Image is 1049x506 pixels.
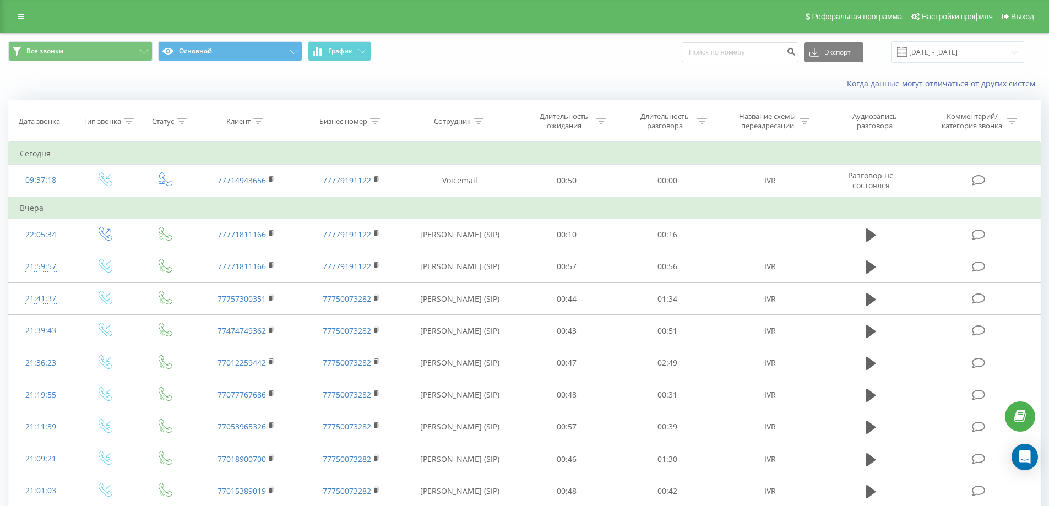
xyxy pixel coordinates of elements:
button: Основной [158,41,302,61]
td: 00:48 [517,379,617,411]
span: Разговор не состоялся [848,170,894,191]
td: 00:51 [617,315,718,347]
td: [PERSON_NAME] (SIP) [404,251,517,282]
span: Выход [1011,12,1034,21]
td: 00:57 [517,251,617,282]
div: Open Intercom Messenger [1012,444,1038,470]
td: IVR [718,443,822,475]
td: IVR [718,411,822,443]
button: Экспорт [804,42,863,62]
span: Все звонки [26,47,63,56]
span: Реферальная программа [812,12,902,21]
td: 00:39 [617,411,718,443]
td: IVR [718,379,822,411]
span: Настройки профиля [921,12,993,21]
a: 77015389019 [218,486,266,496]
div: Статус [152,117,174,126]
td: 00:43 [517,315,617,347]
div: 09:37:18 [20,170,62,191]
td: 02:49 [617,347,718,379]
a: 77750073282 [323,454,371,464]
div: 21:39:43 [20,320,62,341]
a: 77750073282 [323,421,371,432]
td: 00:00 [617,165,718,197]
td: IVR [718,283,822,315]
a: 77771811166 [218,229,266,240]
input: Поиск по номеру [682,42,798,62]
a: 77750073282 [323,486,371,496]
div: Клиент [226,117,251,126]
div: 21:09:21 [20,448,62,470]
button: Все звонки [8,41,153,61]
a: 77750073282 [323,293,371,304]
a: 77779191122 [323,175,371,186]
div: 21:41:37 [20,288,62,309]
div: Тип звонка [83,117,121,126]
div: Длительность ожидания [535,112,594,130]
a: 77012259442 [218,357,266,368]
a: 77757300351 [218,293,266,304]
td: IVR [718,165,822,197]
button: График [308,41,371,61]
div: Аудиозапись разговора [839,112,910,130]
a: 77750073282 [323,357,371,368]
td: [PERSON_NAME] (SIP) [404,283,517,315]
td: [PERSON_NAME] (SIP) [404,219,517,251]
div: Название схемы переадресации [738,112,797,130]
td: 01:34 [617,283,718,315]
a: 77474749362 [218,325,266,336]
div: 21:19:55 [20,384,62,406]
td: [PERSON_NAME] (SIP) [404,411,517,443]
td: IVR [718,315,822,347]
span: График [328,47,352,55]
td: 00:50 [517,165,617,197]
td: 00:47 [517,347,617,379]
td: 00:31 [617,379,718,411]
a: 77750073282 [323,389,371,400]
td: 00:46 [517,443,617,475]
td: 00:57 [517,411,617,443]
a: 77053965326 [218,421,266,432]
div: Длительность разговора [635,112,694,130]
td: 00:44 [517,283,617,315]
a: 77018900700 [218,454,266,464]
div: Дата звонка [19,117,60,126]
td: [PERSON_NAME] (SIP) [404,443,517,475]
td: [PERSON_NAME] (SIP) [404,315,517,347]
div: Бизнес номер [319,117,367,126]
td: [PERSON_NAME] (SIP) [404,379,517,411]
a: 77750073282 [323,325,371,336]
td: Voicemail [404,165,517,197]
a: 77771811166 [218,261,266,271]
td: [PERSON_NAME] (SIP) [404,347,517,379]
td: IVR [718,251,822,282]
td: 00:16 [617,219,718,251]
td: 00:10 [517,219,617,251]
td: IVR [718,347,822,379]
a: 77779191122 [323,261,371,271]
td: Сегодня [9,143,1041,165]
a: 77714943656 [218,175,266,186]
a: 77779191122 [323,229,371,240]
td: 01:30 [617,443,718,475]
td: Вчера [9,197,1041,219]
div: Сотрудник [434,117,471,126]
div: Комментарий/категория звонка [940,112,1004,130]
a: Когда данные могут отличаться от других систем [847,78,1041,89]
div: 22:05:34 [20,224,62,246]
a: 77077767686 [218,389,266,400]
div: 21:01:03 [20,480,62,502]
div: 21:36:23 [20,352,62,374]
div: 21:59:57 [20,256,62,278]
td: 00:56 [617,251,718,282]
div: 21:11:39 [20,416,62,438]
